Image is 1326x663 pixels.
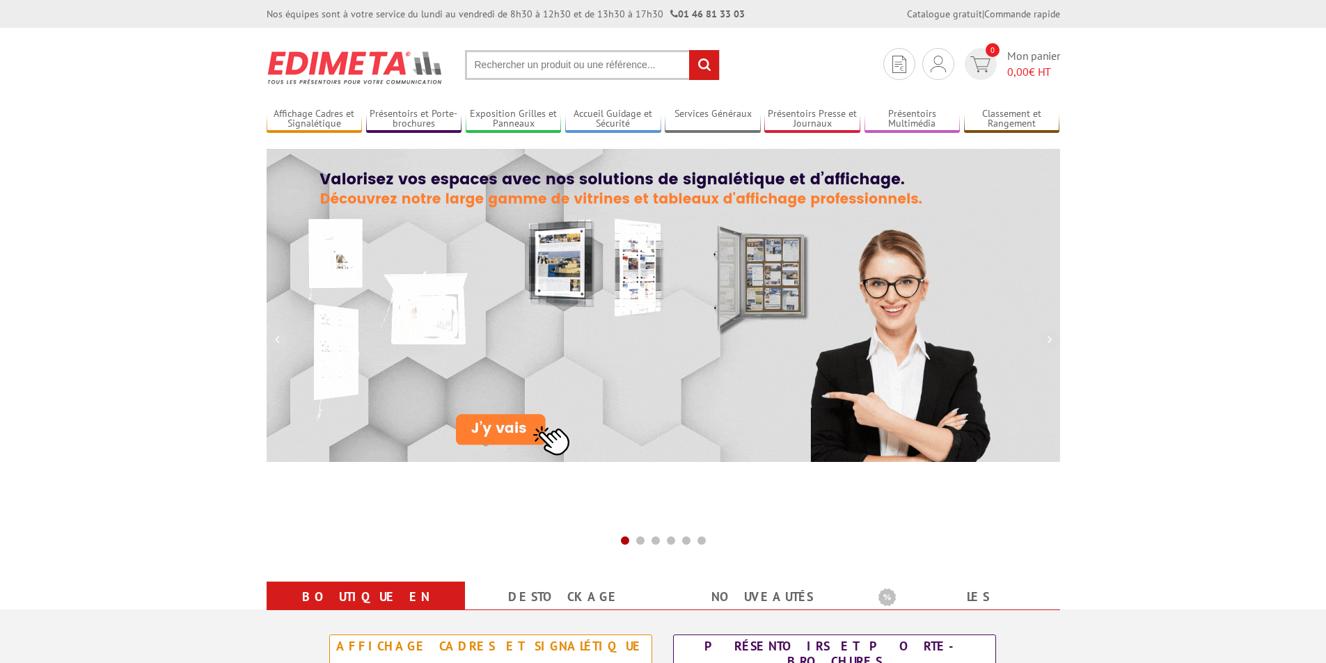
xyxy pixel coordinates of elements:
img: devis rapide [970,56,990,72]
a: Présentoirs Presse et Journaux [764,108,860,131]
img: devis rapide [892,56,906,73]
input: rechercher [689,50,719,80]
span: Mon panier [1007,48,1060,80]
span: 0,00 [1007,65,1029,79]
span: 0 [986,43,1000,57]
img: devis rapide [931,56,946,72]
a: Accueil Guidage et Sécurité [565,108,661,131]
a: devis rapide 0 Mon panier 0,00€ HT [961,48,1060,80]
span: € HT [1007,64,1060,80]
a: Présentoirs et Porte-brochures [366,108,462,131]
input: Rechercher un produit ou une référence... [465,50,720,80]
img: Présentoir, panneau, stand - Edimeta - PLV, affichage, mobilier bureau, entreprise [267,42,444,93]
a: Les promotions [878,584,1043,634]
a: Destockage [482,584,647,609]
a: Classement et Rangement [964,108,1060,131]
div: | [907,7,1060,21]
a: Commande rapide [984,8,1060,20]
a: Catalogue gratuit [907,8,982,20]
a: Présentoirs Multimédia [865,108,961,131]
a: Services Généraux [665,108,761,131]
a: Affichage Cadres et Signalétique [267,108,363,131]
b: Les promotions [878,584,1052,612]
a: nouveautés [680,584,845,609]
div: Affichage Cadres et Signalétique [333,639,648,654]
strong: 01 46 81 33 03 [670,8,745,20]
a: Boutique en ligne [283,584,448,634]
a: Exposition Grilles et Panneaux [466,108,562,131]
div: Nos équipes sont à votre service du lundi au vendredi de 8h30 à 12h30 et de 13h30 à 17h30 [267,7,745,21]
